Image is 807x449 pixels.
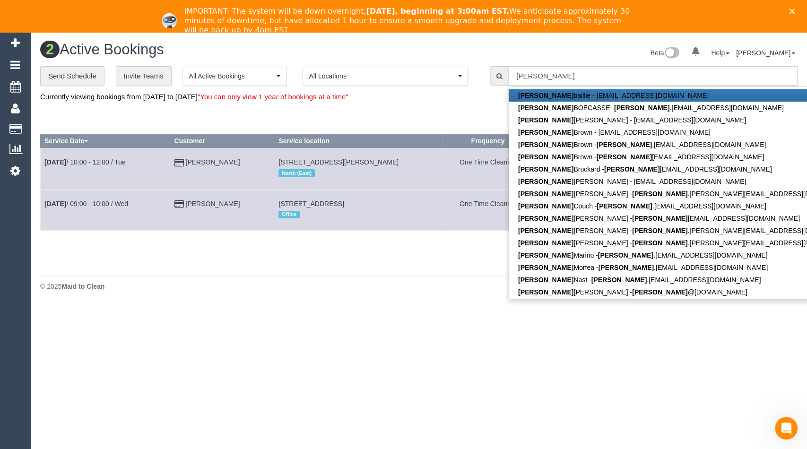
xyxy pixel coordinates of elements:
span: All Locations [309,71,456,81]
td: Frequency [442,148,534,189]
th: Service location [275,134,442,148]
a: [DATE]/ 09:00 - 10:00 / Wed [44,200,128,207]
strong: [PERSON_NAME] [518,202,573,210]
strong: [PERSON_NAME] [632,227,687,234]
span: [STREET_ADDRESS][PERSON_NAME] [278,158,399,166]
strong: [PERSON_NAME] [632,288,687,296]
td: Customer [170,189,275,230]
strong: [PERSON_NAME] [518,276,573,284]
strong: [PERSON_NAME] [518,264,573,271]
strong: [PERSON_NAME] [591,276,647,284]
a: Send Schedule [40,66,104,86]
strong: [PERSON_NAME] [518,104,573,112]
div: IMPORTANT: The system will be down overnight, We anticipate approximately 30 minutes of downtime,... [184,7,631,35]
a: Invite Teams [116,66,172,86]
strong: [PERSON_NAME] [518,165,573,173]
td: Frequency [442,189,534,230]
strong: [PERSON_NAME] [632,239,687,247]
a: [PERSON_NAME] [185,200,240,207]
span: North (East) [278,169,314,177]
button: All Locations [303,67,468,86]
strong: [PERSON_NAME] [614,104,669,112]
strong: [PERSON_NAME] [597,141,652,148]
strong: [PERSON_NAME] [518,92,573,99]
iframe: Intercom live chat [775,417,798,440]
strong: [PERSON_NAME] [518,116,573,124]
i: Credit Card Payment [174,201,184,207]
td: Schedule date [41,189,171,230]
strong: [PERSON_NAME] [518,227,573,234]
a: Help [711,49,729,57]
td: Customer [170,148,275,189]
i: Credit Card Payment [174,160,184,166]
strong: [PERSON_NAME] [604,165,659,173]
td: Service location [275,189,442,230]
strong: [PERSON_NAME] [518,288,573,296]
div: © 2025 [40,282,798,291]
strong: [PERSON_NAME] [518,190,573,198]
strong: [PERSON_NAME] [597,202,652,210]
div: Location [278,167,438,179]
td: Schedule date [41,148,171,189]
span: "You can only view 1 year of bookings at a time" [198,93,348,101]
div: Location [278,208,438,221]
strong: [PERSON_NAME] [518,251,573,259]
b: [DATE], beginning at 3:00am EST. [366,7,509,16]
strong: [PERSON_NAME] [518,178,573,185]
h1: Active Bookings [40,42,412,58]
strong: [PERSON_NAME] [518,153,573,161]
a: [PERSON_NAME] [185,158,240,166]
td: Service location [275,148,442,189]
strong: [PERSON_NAME] [518,215,573,222]
b: [DATE] [44,200,66,207]
img: Profile image for Ellie [162,13,177,28]
strong: Maid to Clean [61,283,104,290]
img: New interface [664,47,679,60]
th: Customer [170,134,275,148]
th: Service Date [41,134,171,148]
strong: [PERSON_NAME] [599,264,654,271]
b: [DATE] [44,158,66,166]
strong: [PERSON_NAME] [632,190,687,198]
span: Office [278,211,299,218]
span: [STREET_ADDRESS] [278,200,344,207]
a: [PERSON_NAME] [736,49,795,57]
strong: [PERSON_NAME] [518,129,573,136]
strong: [PERSON_NAME] [518,141,573,148]
button: All Active Bookings [182,67,286,86]
span: All Active Bookings [189,71,274,81]
span: 2 [40,41,60,58]
strong: [PERSON_NAME] [598,251,653,259]
strong: [PERSON_NAME] [597,153,652,161]
a: Beta [651,49,680,57]
input: Enter the first 3 letters of the name to search [508,66,798,86]
strong: [PERSON_NAME] [632,215,687,222]
strong: [PERSON_NAME] [518,239,573,247]
div: Close [789,9,798,14]
span: Currently viewing bookings from [DATE] to [DATE] [40,93,348,101]
a: [DATE]/ 10:00 - 12:00 / Tue [44,158,126,166]
th: Frequency [442,134,534,148]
